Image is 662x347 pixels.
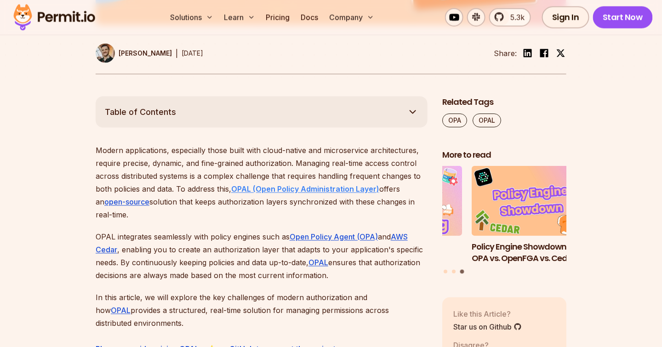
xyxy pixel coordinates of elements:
button: Solutions [167,8,217,27]
a: OPAL [473,114,501,127]
a: Docs [297,8,322,27]
button: Go to slide 1 [444,270,447,273]
time: [DATE] [182,49,203,57]
a: Policy Engine Showdown - OPA vs. OpenFGA vs. Cedar Policy Engine Showdown - OPA vs. OpenFGA vs. C... [472,166,596,264]
a: Sign In [542,6,589,28]
div: Posts [442,166,566,275]
p: Modern applications, especially those built with cloud-native and microservice architectures, req... [96,144,428,222]
a: Pricing [263,8,294,27]
button: Table of Contents [96,97,428,128]
li: 2 of 3 [338,166,462,264]
a: OPAL (Open Policy Administration Layer) [231,185,379,194]
img: Daniel Bass [96,44,115,63]
button: Learn [221,8,259,27]
span: Table of Contents [105,106,176,119]
span: 5.3k [505,12,525,23]
a: Open Policy Agent (OPA) [290,233,378,242]
img: Permit logo [9,2,99,33]
h2: More to read [442,149,566,161]
h3: Implementing Database Permissions [338,241,462,264]
a: Star us on Github [453,321,522,332]
a: 5.3k [489,8,531,27]
a: [PERSON_NAME] [96,44,172,63]
img: twitter [556,49,565,58]
a: open-source [104,198,149,207]
a: OPAL [308,258,328,267]
button: Go to slide 3 [460,270,464,274]
button: Company [326,8,378,27]
a: OPAL [111,306,131,315]
img: Policy Engine Showdown - OPA vs. OpenFGA vs. Cedar [472,166,596,236]
p: OPAL integrates seamlessly with policy engines such as and , enabling you to create an authorizat... [96,231,428,282]
img: facebook [539,48,550,59]
h2: Related Tags [442,97,566,108]
p: Like this Article? [453,308,522,319]
img: Implementing Database Permissions [338,166,462,236]
button: Go to slide 2 [452,270,456,273]
a: Start Now [593,6,653,28]
a: OPA [442,114,467,127]
li: 3 of 3 [472,166,596,264]
li: Share: [494,48,517,59]
p: [PERSON_NAME] [119,49,172,58]
img: linkedin [522,48,533,59]
a: AWS Cedar [96,233,408,255]
div: | [176,48,178,59]
h3: Policy Engine Showdown - OPA vs. OpenFGA vs. Cedar [472,241,596,264]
